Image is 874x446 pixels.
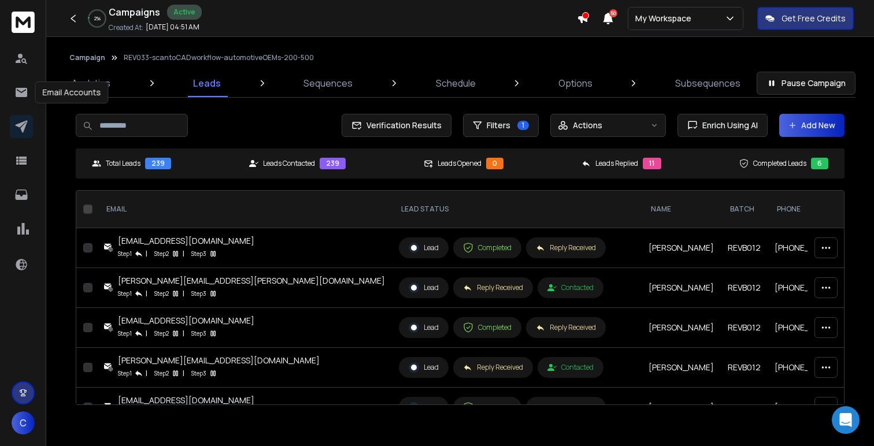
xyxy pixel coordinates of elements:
[154,367,169,379] p: Step 2
[757,72,856,95] button: Pause Campaign
[721,388,768,428] td: REVB012
[118,395,254,406] div: [EMAIL_ADDRESS][DOMAIN_NAME]
[757,7,854,30] button: Get Free Credits
[167,5,202,20] div: Active
[753,159,806,168] p: Completed Leads
[124,53,314,62] p: REV033-scantoCADworkflow-automotiveOEMs-200-500
[642,228,721,268] td: [PERSON_NAME]
[106,159,140,168] p: Total Leads
[768,268,853,308] td: [PHONE_NUMBER]
[146,328,147,339] p: |
[146,248,147,259] p: |
[536,323,596,332] div: Reply Received
[609,9,617,17] span: 50
[486,158,503,169] div: 0
[193,76,221,90] p: Leads
[183,248,184,259] p: |
[517,121,529,130] span: 1
[118,355,320,366] div: [PERSON_NAME][EMAIL_ADDRESS][DOMAIN_NAME]
[668,69,747,97] a: Subsequences
[677,114,768,137] button: Enrich Using AI
[154,288,169,299] p: Step 2
[573,120,602,131] p: Actions
[721,191,768,228] th: Batch
[536,243,596,252] div: Reply Received
[643,158,661,169] div: 11
[642,388,721,428] td: [PERSON_NAME]
[595,159,638,168] p: Leads Replied
[463,402,512,412] div: Completed
[463,283,523,292] div: Reply Received
[558,76,592,90] p: Options
[536,403,596,412] div: Reply Received
[768,308,853,348] td: [PHONE_NUMBER]
[779,114,845,137] button: Add New
[642,348,721,388] td: [PERSON_NAME]
[191,367,206,379] p: Step 3
[782,13,846,24] p: Get Free Credits
[409,243,439,253] div: Lead
[551,69,599,97] a: Options
[154,328,169,339] p: Step 2
[118,367,132,379] p: Step 1
[392,191,642,228] th: LEAD STATUS
[721,348,768,388] td: REVB012
[429,69,483,97] a: Schedule
[118,288,132,299] p: Step 1
[768,228,853,268] td: [PHONE_NUMBER]
[183,367,184,379] p: |
[642,308,721,348] td: [PERSON_NAME]
[146,23,199,32] p: [DATE] 04:51 AM
[635,13,696,24] p: My Workspace
[303,76,353,90] p: Sequences
[409,322,439,333] div: Lead
[409,362,439,373] div: Lead
[721,268,768,308] td: REVB012
[721,228,768,268] td: REVB012
[12,411,35,434] button: C
[768,191,853,228] th: Phone
[297,69,360,97] a: Sequences
[65,69,117,97] a: Analytics
[263,159,315,168] p: Leads Contacted
[191,288,206,299] p: Step 3
[186,69,228,97] a: Leads
[362,120,442,131] span: Verification Results
[832,406,860,434] div: Open Intercom Messenger
[463,243,512,253] div: Completed
[642,191,721,228] th: NAME
[191,248,206,259] p: Step 3
[146,367,147,379] p: |
[642,268,721,308] td: [PERSON_NAME]
[409,402,439,412] div: Lead
[35,81,109,103] div: Email Accounts
[109,5,160,19] h1: Campaigns
[191,328,206,339] p: Step 3
[698,120,758,131] span: Enrich Using AI
[438,159,482,168] p: Leads Opened
[118,315,254,326] div: [EMAIL_ADDRESS][DOMAIN_NAME]
[721,308,768,348] td: REVB012
[409,283,439,293] div: Lead
[436,76,476,90] p: Schedule
[547,363,594,372] div: Contacted
[118,235,254,247] div: [EMAIL_ADDRESS][DOMAIN_NAME]
[768,388,853,428] td: [PHONE_NUMBER]
[183,328,184,339] p: |
[97,191,392,228] th: EMAIL
[768,348,853,388] td: [PHONE_NUMBER]
[145,158,171,169] div: 239
[94,15,101,22] p: 2 %
[342,114,451,137] button: Verification Results
[463,322,512,333] div: Completed
[109,23,143,32] p: Created At:
[146,288,147,299] p: |
[118,275,385,287] div: [PERSON_NAME][EMAIL_ADDRESS][PERSON_NAME][DOMAIN_NAME]
[118,248,132,259] p: Step 1
[183,288,184,299] p: |
[320,158,346,169] div: 239
[547,283,594,292] div: Contacted
[72,76,110,90] p: Analytics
